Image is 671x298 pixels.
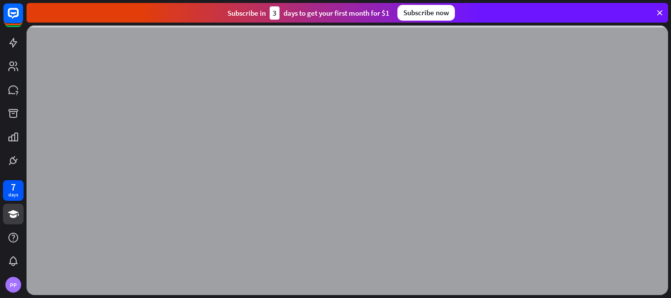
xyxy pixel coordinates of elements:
div: days [8,191,18,198]
div: 7 [11,183,16,191]
div: Subscribe now [397,5,455,21]
div: PP [5,277,21,293]
div: Subscribe in days to get your first month for $1 [227,6,390,20]
div: 3 [270,6,280,20]
a: 7 days [3,180,24,201]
